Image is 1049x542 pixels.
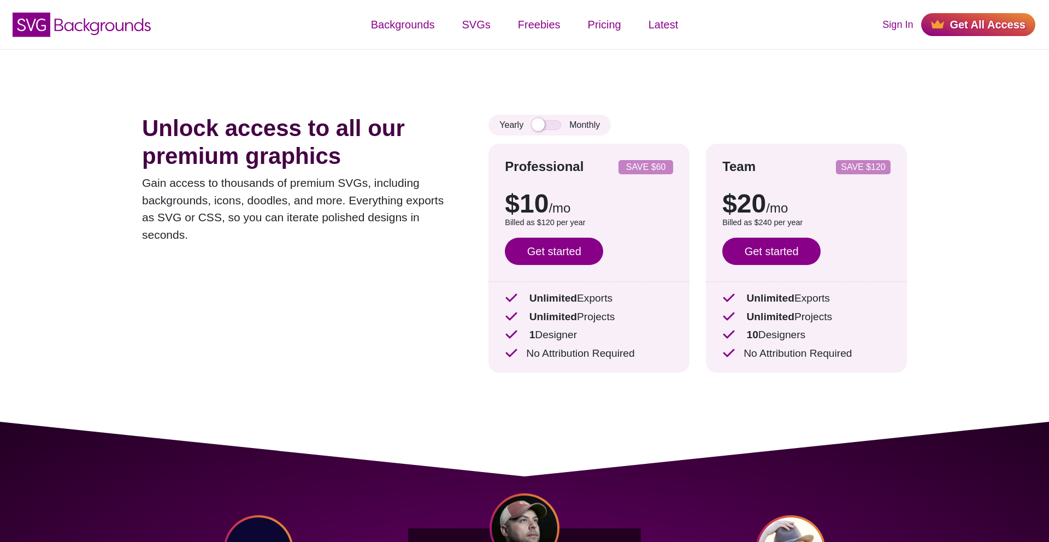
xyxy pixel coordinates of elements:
h1: Unlock access to all our premium graphics [142,115,456,170]
strong: Unlimited [746,292,794,304]
a: Latest [635,8,692,41]
p: Billed as $120 per year [505,217,673,229]
p: Billed as $240 per year [722,217,891,229]
span: /mo [766,201,788,215]
strong: Team [722,159,756,174]
p: No Attribution Required [722,346,891,362]
span: /mo [549,201,570,215]
strong: 10 [746,329,758,340]
strong: Unlimited [529,292,577,304]
p: Exports [505,291,673,307]
p: Exports [722,291,891,307]
div: Yearly Monthly [488,115,611,135]
p: Projects [505,309,673,325]
strong: 1 [529,329,535,340]
a: Pricing [574,8,635,41]
p: $20 [722,191,891,217]
p: SAVE $60 [623,163,669,172]
a: Freebies [504,8,574,41]
p: $10 [505,191,673,217]
a: Get All Access [921,13,1035,36]
a: Sign In [882,17,913,32]
a: Get started [505,238,603,265]
a: Get started [722,238,821,265]
a: Backgrounds [357,8,449,41]
p: Projects [722,309,891,325]
p: SAVE $120 [840,163,886,172]
p: No Attribution Required [505,346,673,362]
strong: Professional [505,159,584,174]
p: Designer [505,327,673,343]
strong: Unlimited [529,311,577,322]
p: Designers [722,327,891,343]
p: Gain access to thousands of premium SVGs, including backgrounds, icons, doodles, and more. Everyt... [142,174,456,243]
strong: Unlimited [746,311,794,322]
a: SVGs [449,8,504,41]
